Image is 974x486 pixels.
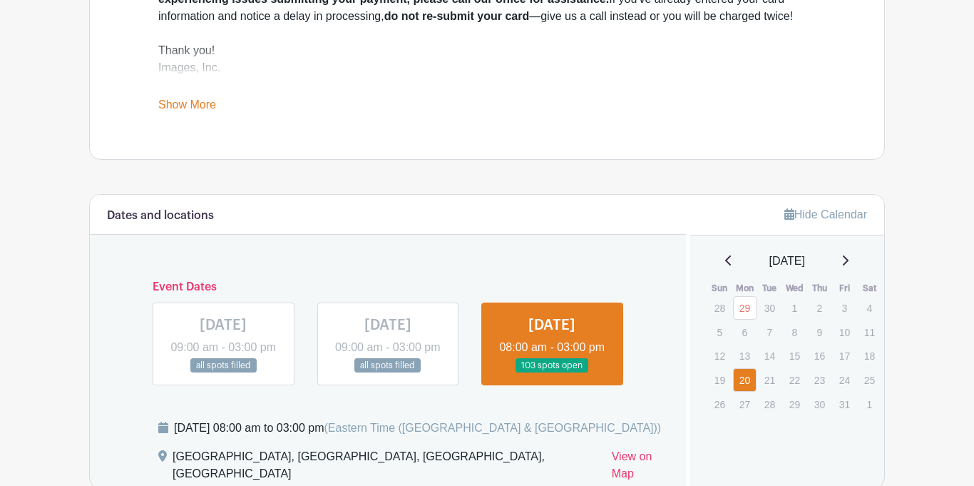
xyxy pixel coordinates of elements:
[733,321,757,343] p: 6
[858,369,881,391] p: 25
[758,393,781,415] p: 28
[858,321,881,343] p: 11
[708,369,732,391] p: 19
[857,281,882,295] th: Sat
[733,393,757,415] p: 27
[858,393,881,415] p: 1
[732,281,757,295] th: Mon
[758,369,781,391] p: 21
[808,393,831,415] p: 30
[833,345,856,367] p: 17
[858,345,881,367] p: 18
[808,297,831,319] p: 2
[141,280,635,294] h6: Event Dates
[174,420,661,437] div: [DATE] 08:00 am to 03:00 pm
[733,345,757,367] p: 13
[733,296,757,320] a: 29
[783,369,806,391] p: 22
[158,79,250,91] a: [DOMAIN_NAME]
[783,393,806,415] p: 29
[783,321,806,343] p: 8
[384,10,530,22] strong: do not re-submit your card
[158,98,216,116] a: Show More
[833,369,856,391] p: 24
[784,208,867,221] a: Hide Calendar
[758,321,781,343] p: 7
[158,59,816,93] div: Images, Inc.
[833,297,856,319] p: 3
[833,393,856,415] p: 31
[807,281,832,295] th: Thu
[783,297,806,319] p: 1
[769,253,805,270] span: [DATE]
[708,321,732,343] p: 5
[833,321,856,343] p: 10
[808,369,831,391] p: 23
[808,321,831,343] p: 9
[708,297,732,319] p: 28
[808,345,831,367] p: 16
[782,281,807,295] th: Wed
[757,281,782,295] th: Tue
[324,422,661,434] span: (Eastern Time ([GEOGRAPHIC_DATA] & [GEOGRAPHIC_DATA]))
[107,209,214,223] h6: Dates and locations
[707,281,732,295] th: Sun
[832,281,857,295] th: Fri
[858,297,881,319] p: 4
[158,42,816,59] div: Thank you!
[783,345,806,367] p: 15
[733,368,757,392] a: 20
[708,345,732,367] p: 12
[758,345,781,367] p: 14
[708,393,732,415] p: 26
[758,297,781,319] p: 30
